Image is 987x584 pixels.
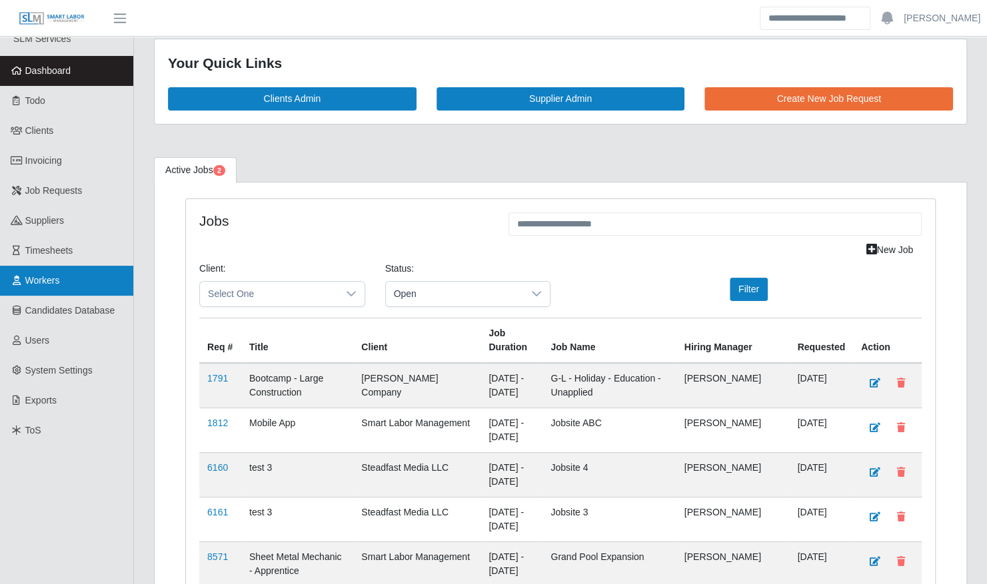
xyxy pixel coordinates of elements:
span: System Settings [25,365,93,376]
td: [PERSON_NAME] [676,408,790,452]
th: Client [353,318,481,363]
span: Candidates Database [25,305,115,316]
th: Requested [789,318,853,363]
div: Your Quick Links [168,53,953,74]
span: Invoicing [25,155,62,166]
span: Timesheets [25,245,73,256]
td: [DATE] [789,452,853,497]
th: Job Name [542,318,676,363]
td: [DATE] - [DATE] [481,408,542,452]
span: ToS [25,425,41,436]
td: [PERSON_NAME] Company [353,363,481,408]
a: 6161 [207,507,228,517]
a: 8571 [207,551,228,562]
h4: Jobs [199,212,489,229]
td: [DATE] [789,363,853,408]
span: Suppliers [25,215,64,226]
td: Mobile App [241,408,353,452]
td: Jobsite 3 [542,497,676,541]
span: Job Requests [25,185,83,196]
td: [DATE] [789,497,853,541]
img: SLM Logo [19,11,85,26]
label: Status: [385,262,415,276]
span: SLM Services [13,33,71,44]
span: Clients [25,125,54,136]
span: Todo [25,95,45,106]
td: [DATE] - [DATE] [481,497,542,541]
td: [PERSON_NAME] [676,497,790,541]
a: Supplier Admin [437,87,685,111]
span: Dashboard [25,65,71,76]
td: G-L - Holiday - Education - Unapplied [542,363,676,408]
a: 1812 [207,418,228,428]
th: Action [853,318,922,363]
button: Filter [730,278,768,301]
span: Workers [25,275,60,286]
a: Active Jobs [154,157,237,183]
a: Create New Job Request [704,87,953,111]
a: 1791 [207,373,228,384]
td: Steadfast Media LLC [353,452,481,497]
span: Select One [200,282,338,306]
td: Steadfast Media LLC [353,497,481,541]
a: [PERSON_NAME] [904,11,980,25]
input: Search [760,7,870,30]
td: [DATE] [789,408,853,452]
th: Req # [199,318,241,363]
a: Clients Admin [168,87,417,111]
th: Job Duration [481,318,542,363]
span: Open [386,282,524,306]
td: test 3 [241,452,353,497]
td: Jobsite 4 [542,452,676,497]
td: test 3 [241,497,353,541]
td: Smart Labor Management [353,408,481,452]
td: [DATE] - [DATE] [481,452,542,497]
span: Exports [25,395,57,406]
th: Hiring Manager [676,318,790,363]
td: [PERSON_NAME] [676,452,790,497]
td: Bootcamp - Large Construction [241,363,353,408]
span: Users [25,335,50,346]
td: [PERSON_NAME] [676,363,790,408]
span: Pending Jobs [213,165,225,176]
th: Title [241,318,353,363]
a: 6160 [207,462,228,473]
td: [DATE] - [DATE] [481,363,542,408]
label: Client: [199,262,226,276]
a: New Job [858,238,922,262]
td: Jobsite ABC [542,408,676,452]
